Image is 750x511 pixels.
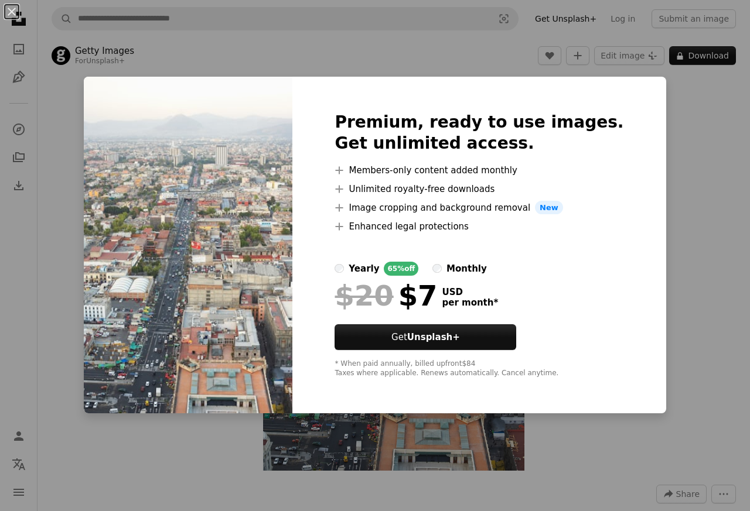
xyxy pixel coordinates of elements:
[432,264,442,273] input: monthly
[335,201,623,215] li: Image cropping and background removal
[335,324,516,350] button: GetUnsplash+
[335,280,437,311] div: $7
[446,262,487,276] div: monthly
[335,163,623,177] li: Members-only content added monthly
[335,280,393,311] span: $20
[335,220,623,234] li: Enhanced legal protections
[335,264,344,273] input: yearly65%off
[84,77,292,414] img: premium_photo-1694475520908-c2f6a1144acf
[535,201,563,215] span: New
[335,182,623,196] li: Unlimited royalty-free downloads
[407,332,460,342] strong: Unsplash+
[335,359,623,378] div: * When paid annually, billed upfront $84 Taxes where applicable. Renews automatically. Cancel any...
[442,297,498,308] span: per month *
[442,287,498,297] span: USD
[384,262,418,276] div: 65% off
[349,262,379,276] div: yearly
[335,112,623,154] h2: Premium, ready to use images. Get unlimited access.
